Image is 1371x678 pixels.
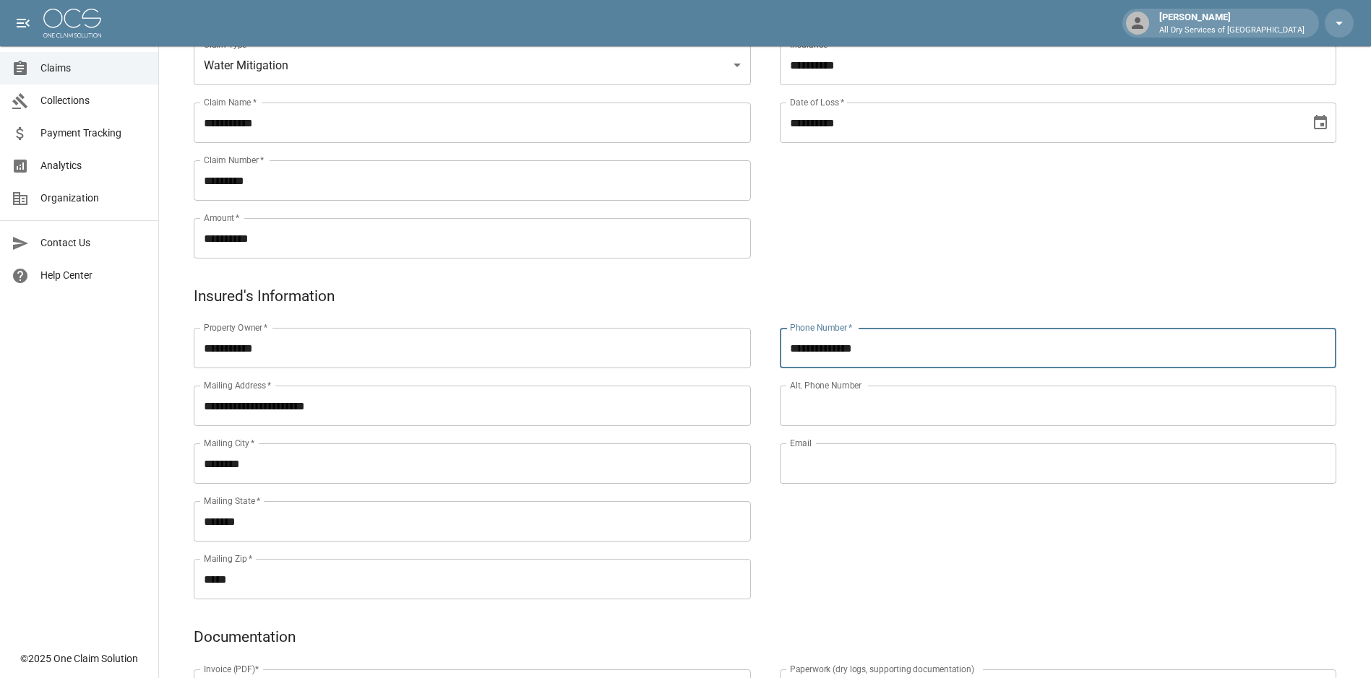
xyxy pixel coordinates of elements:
label: Paperwork (dry logs, supporting documentation) [790,663,974,675]
span: Organization [40,191,147,206]
div: Water Mitigation [194,45,751,85]
button: Choose date, selected date is Jul 31, 2025 [1306,108,1335,137]
span: Help Center [40,268,147,283]
label: Date of Loss [790,96,844,108]
label: Property Owner [204,321,268,334]
button: open drawer [9,9,38,38]
label: Mailing Zip [204,552,253,565]
label: Invoice (PDF)* [204,663,259,675]
span: Collections [40,93,147,108]
label: Claim Name [204,96,257,108]
label: Alt. Phone Number [790,379,861,391]
span: Payment Tracking [40,126,147,141]
div: [PERSON_NAME] [1153,10,1310,36]
label: Mailing City [204,437,255,449]
span: Contact Us [40,235,147,251]
label: Email [790,437,812,449]
label: Phone Number [790,321,852,334]
span: Analytics [40,158,147,173]
span: Claims [40,61,147,76]
img: ocs-logo-white-transparent.png [43,9,101,38]
div: © 2025 One Claim Solution [20,651,138,666]
label: Amount [204,212,240,224]
label: Claim Number [204,154,264,166]
label: Mailing Address [204,379,271,391]
p: All Dry Services of [GEOGRAPHIC_DATA] [1159,25,1305,37]
label: Mailing State [204,495,260,507]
